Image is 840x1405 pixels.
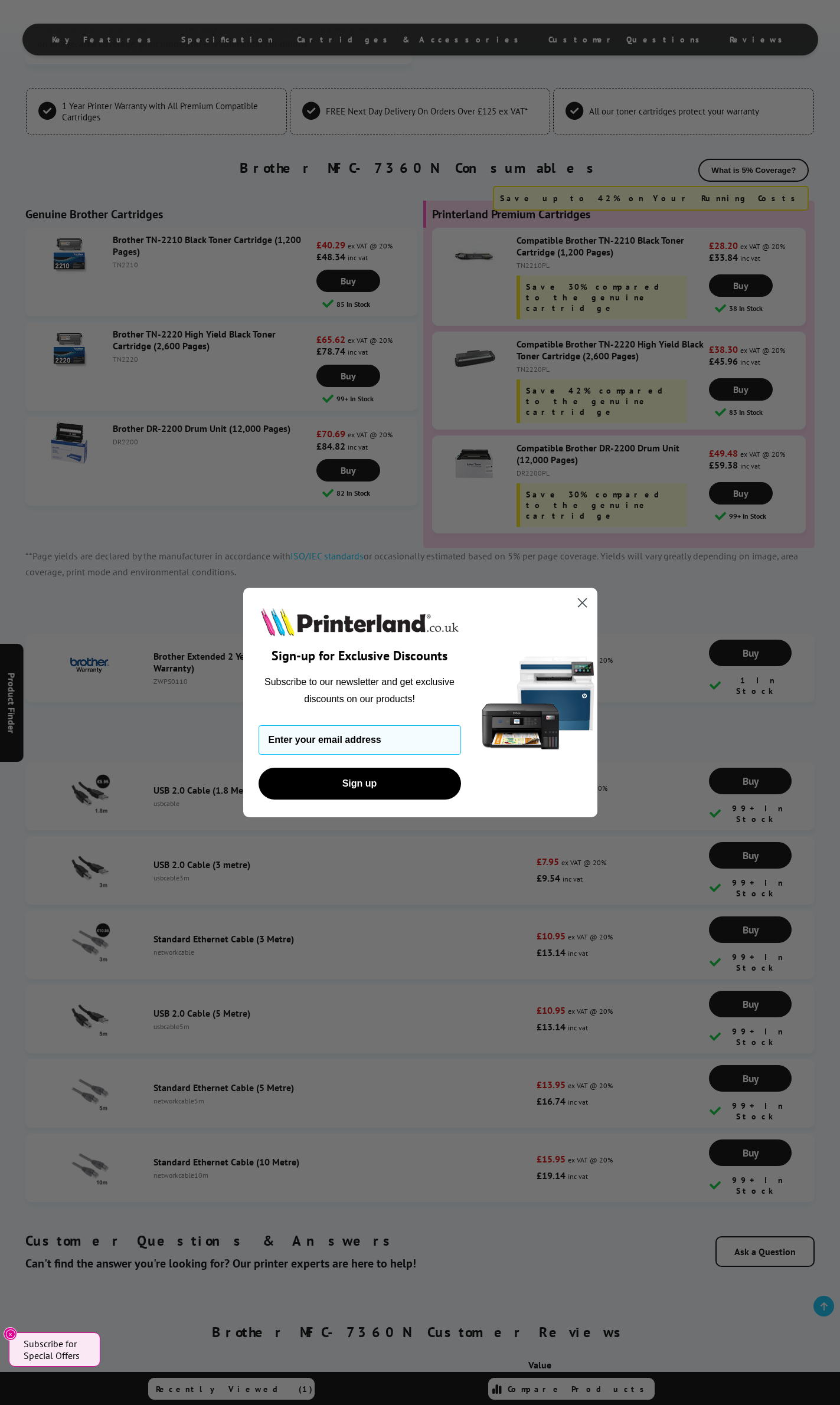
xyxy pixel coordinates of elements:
button: Sign up [259,768,461,800]
span: Subscribe for Special Offers [24,1338,89,1361]
img: Printerland.co.uk [259,605,461,638]
button: Close dialog [572,592,593,613]
span: Subscribe to our newsletter and get exclusive discounts on our products! [264,677,455,703]
button: Close [4,1327,17,1341]
img: 5290a21f-4df8-4860-95f4-ea1e8d0e8904.png [479,588,597,817]
span: Sign-up for Exclusive Discounts [272,647,447,664]
input: Enter your email address [259,725,461,755]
